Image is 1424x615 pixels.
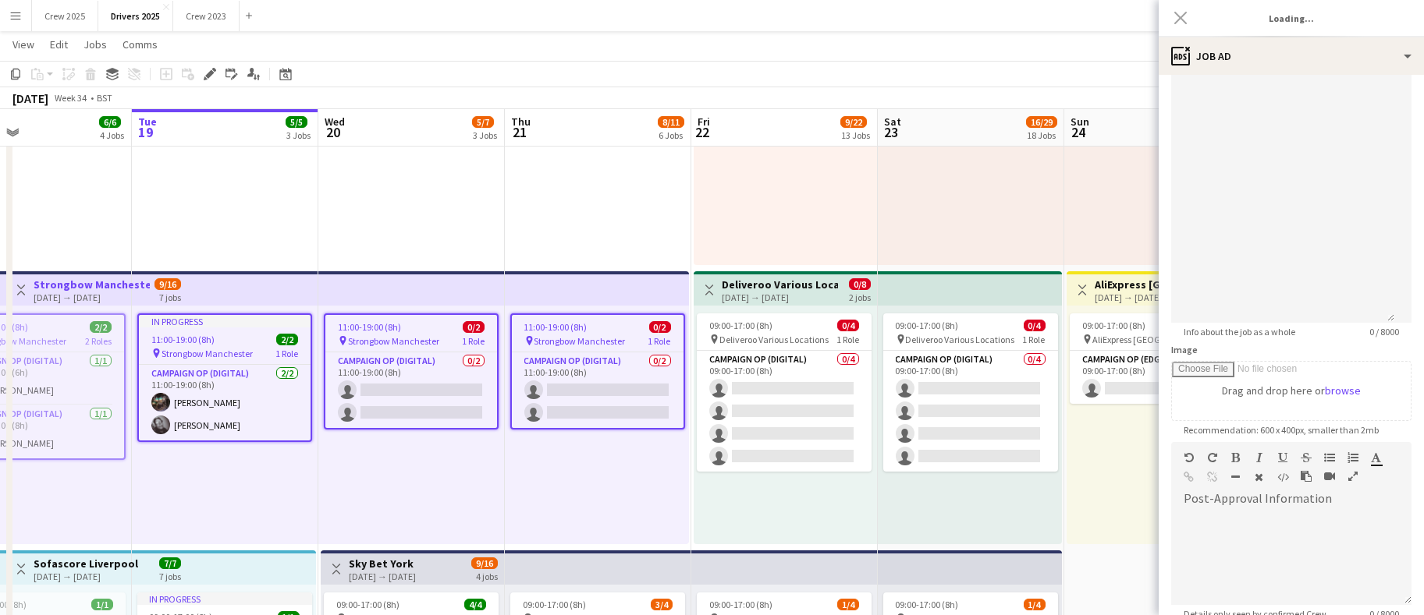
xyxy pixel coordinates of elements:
div: [DATE] → [DATE] [349,571,416,582]
span: 0/2 [649,321,671,333]
span: Wed [325,115,345,129]
button: Underline [1277,451,1288,464]
div: [DATE] → [DATE] [722,292,838,303]
div: 4 jobs [476,569,498,582]
button: Horizontal Line [1230,471,1241,483]
span: Sun [1071,115,1089,129]
span: 09:00-17:00 (8h) [896,599,959,610]
span: Strongbow Manchester [348,335,439,347]
span: 1 Role [836,334,859,345]
div: 2 jobs [849,290,871,303]
span: 09:00-17:00 (8h) [523,599,586,610]
app-card-role: Campaign Op (Digital)0/409:00-17:00 (8h) [697,351,872,472]
span: 09:00-17:00 (8h) [709,599,772,610]
h3: AliExpress [GEOGRAPHIC_DATA] [1095,277,1211,292]
div: In progress [139,315,311,327]
button: Crew 2023 [173,1,240,31]
span: 09:00-17:00 (8h) [896,320,959,331]
app-card-role: Campaign Op (Digital)0/211:00-19:00 (8h) [512,352,684,428]
span: 0/2 [463,321,485,333]
span: 0/4 [837,320,859,331]
button: Bold [1230,451,1241,464]
span: 4/4 [464,599,486,610]
div: 7 jobs [159,290,181,303]
app-job-card: 11:00-19:00 (8h)0/2 Strongbow Manchester1 RoleCampaign Op (Digital)0/211:00-19:00 (8h) [510,313,685,429]
span: 09:00-17:00 (8h) [1082,320,1145,331]
span: 20 [322,123,345,141]
button: Undo [1184,451,1195,464]
span: 5/5 [286,116,307,128]
h3: Deliveroo Various Locations [722,277,838,292]
div: 18 Jobs [1027,129,1056,141]
span: View [12,37,34,51]
span: Comms [123,37,158,51]
span: Info about the job as a whole [1171,326,1308,338]
button: HTML Code [1277,471,1288,483]
span: 1 Role [275,348,298,359]
span: 0 / 8000 [1357,326,1412,338]
span: Deliveroo Various Locations [719,334,829,345]
span: 2 Roles [85,335,112,347]
app-job-card: 09:00-17:00 (8h)0/4 Deliveroo Various Locations1 RoleCampaign Op (Digital)0/409:00-17:00 (8h) [883,313,1058,472]
span: Tue [138,115,157,129]
button: Insert video [1324,470,1335,482]
button: Clear Formatting [1254,471,1265,483]
div: Job Ad [1159,37,1424,75]
app-card-role: Campaign Op (Edge)0/109:00-17:00 (8h) [1070,351,1245,404]
button: Fullscreen [1348,470,1358,482]
button: Ordered List [1348,451,1358,464]
span: Sat [884,115,901,129]
span: Fri [698,115,710,129]
div: 3 Jobs [286,129,311,141]
div: 4 Jobs [100,129,124,141]
div: 7 jobs [159,569,181,582]
button: Unordered List [1324,451,1335,464]
div: 6 Jobs [659,129,684,141]
span: 8/11 [658,116,684,128]
span: 09:00-17:00 (8h) [709,320,772,331]
span: 1 Role [648,335,671,347]
span: 0/8 [849,278,871,290]
app-job-card: 11:00-19:00 (8h)0/2 Strongbow Manchester1 RoleCampaign Op (Digital)0/211:00-19:00 (8h) [324,313,499,429]
button: Redo [1207,451,1218,464]
div: 3 Jobs [473,129,497,141]
span: 9/22 [840,116,867,128]
span: 3/4 [651,599,673,610]
span: 09:00-17:00 (8h) [336,599,400,610]
app-card-role: Campaign Op (Digital)0/409:00-17:00 (8h) [883,351,1058,472]
span: 9/16 [154,278,181,290]
a: Edit [44,34,74,55]
app-card-role: Campaign Op (Digital)2/211:00-19:00 (8h)[PERSON_NAME][PERSON_NAME] [139,365,311,440]
a: Comms [116,34,164,55]
div: [DATE] [12,90,48,106]
div: In progress [137,592,312,605]
span: Strongbow Manchester [534,335,626,347]
span: 23 [882,123,901,141]
app-job-card: In progress11:00-19:00 (8h)2/2 Strongbow Manchester1 RoleCampaign Op (Digital)2/211:00-19:00 (8h)... [137,313,312,442]
span: 2/2 [276,334,298,345]
span: 1/4 [1024,599,1046,610]
a: View [6,34,41,55]
span: 21 [509,123,531,141]
a: Jobs [77,34,113,55]
span: Deliveroo Various Locations [906,334,1015,345]
span: Jobs [83,37,107,51]
div: [DATE] → [DATE] [34,571,138,582]
h3: Loading... [1159,8,1424,28]
div: BST [97,92,112,104]
span: 11:00-19:00 (8h) [524,321,588,333]
span: 22 [695,123,710,141]
button: Italic [1254,451,1265,464]
app-job-card: 09:00-17:00 (8h)0/1 AliExpress [GEOGRAPHIC_DATA]1 RoleCampaign Op (Edge)0/109:00-17:00 (8h) [1070,313,1245,404]
span: Strongbow Manchester [162,348,253,359]
span: 6/6 [99,116,121,128]
span: Thu [511,115,531,129]
span: 5/7 [472,116,494,128]
span: 1/1 [91,599,113,610]
button: Crew 2025 [32,1,98,31]
span: Edit [50,37,68,51]
app-card-role: Campaign Op (Digital)0/211:00-19:00 (8h) [325,352,497,428]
